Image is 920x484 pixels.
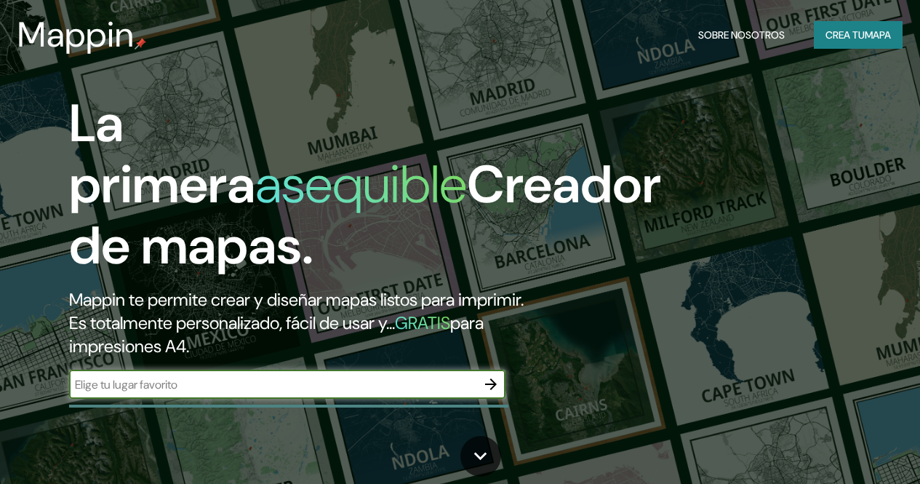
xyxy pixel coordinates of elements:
[698,28,785,41] font: Sobre nosotros
[692,21,791,49] button: Sobre nosotros
[255,151,467,218] font: asequible
[791,427,904,468] iframe: Help widget launcher
[814,21,903,49] button: Crea tumapa
[17,12,135,57] font: Mappin
[69,288,524,311] font: Mappin te permite crear y diseñar mapas listos para imprimir.
[69,90,255,218] font: La primera
[825,28,865,41] font: Crea tu
[135,38,146,49] img: pin de mapeo
[69,151,661,279] font: Creador de mapas.
[69,312,484,357] font: para impresiones A4.
[69,312,395,334] font: Es totalmente personalizado, fácil de usar y...
[865,28,891,41] font: mapa
[69,376,476,393] input: Elige tu lugar favorito
[395,312,450,334] font: GRATIS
